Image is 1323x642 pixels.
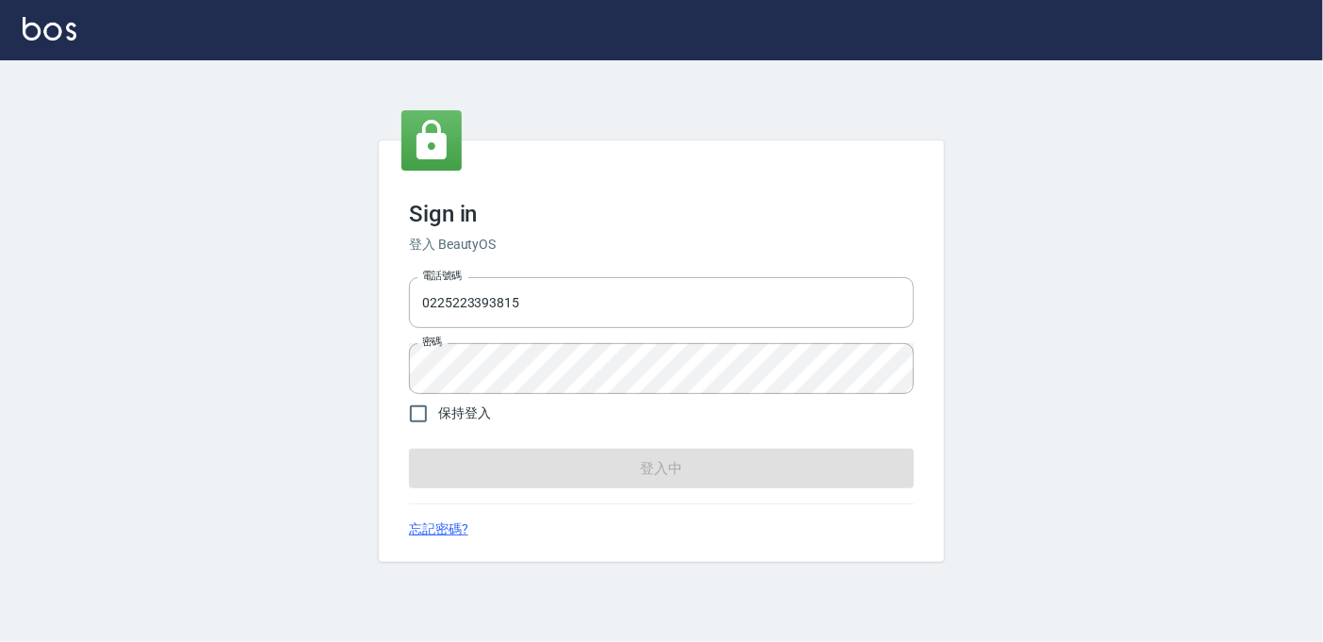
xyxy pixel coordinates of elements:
span: 保持登入 [438,403,491,423]
a: 忘記密碼? [409,519,468,539]
label: 密碼 [422,335,442,349]
label: 電話號碼 [422,269,462,283]
h3: Sign in [409,201,914,227]
img: Logo [23,17,76,41]
h6: 登入 BeautyOS [409,235,914,255]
